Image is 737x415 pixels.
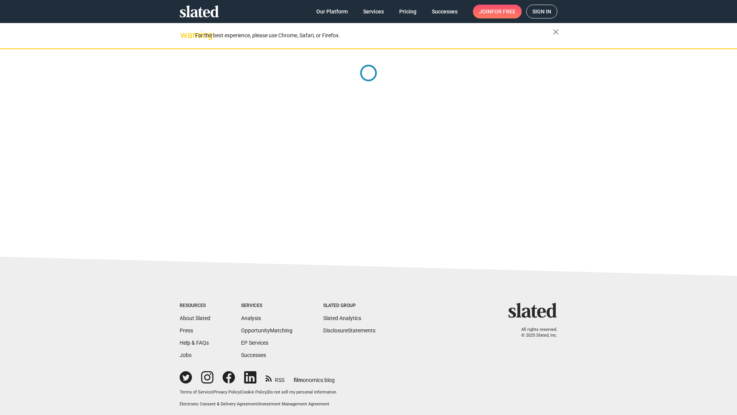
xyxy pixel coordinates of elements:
[180,30,190,40] mat-icon: warning
[393,5,423,18] a: Pricing
[180,327,193,334] a: Press
[513,327,557,338] p: All rights reserved. © 2025 Slated, Inc.
[180,315,210,321] a: About Slated
[551,27,560,37] mat-icon: close
[323,303,375,309] div: Slated Group
[310,5,354,18] a: Our Platform
[241,390,267,395] a: Cookie Policy
[426,5,464,18] a: Successes
[180,390,212,395] a: Terms of Service
[241,340,268,346] a: EP Services
[266,372,284,384] a: RSS
[241,303,292,309] div: Services
[432,5,458,18] span: Successes
[357,5,390,18] a: Services
[267,390,268,395] span: |
[294,370,335,384] a: filmonomics blog
[259,402,329,407] a: Investment Management Agreement
[213,390,240,395] a: Privacy Policy
[241,327,292,334] a: OpportunityMatching
[473,5,522,18] a: Joinfor free
[479,5,516,18] span: Join
[258,402,259,407] span: |
[294,377,303,383] span: film
[240,390,241,395] span: |
[526,5,557,18] a: Sign in
[180,352,192,358] a: Jobs
[180,303,210,309] div: Resources
[491,5,516,18] span: for free
[212,390,213,395] span: |
[180,402,258,407] a: Electronic Consent & Delivery Agreement
[268,390,336,395] button: Do not sell my personal information
[399,5,416,18] span: Pricing
[195,30,553,41] div: For the best experience, please use Chrome, Safari, or Firefox.
[241,352,266,358] a: Successes
[241,315,261,321] a: Analysis
[323,315,361,321] a: Slated Analytics
[532,5,551,18] span: Sign in
[316,5,348,18] span: Our Platform
[323,327,375,334] a: DisclosureStatements
[363,5,384,18] span: Services
[180,340,209,346] a: Help & FAQs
